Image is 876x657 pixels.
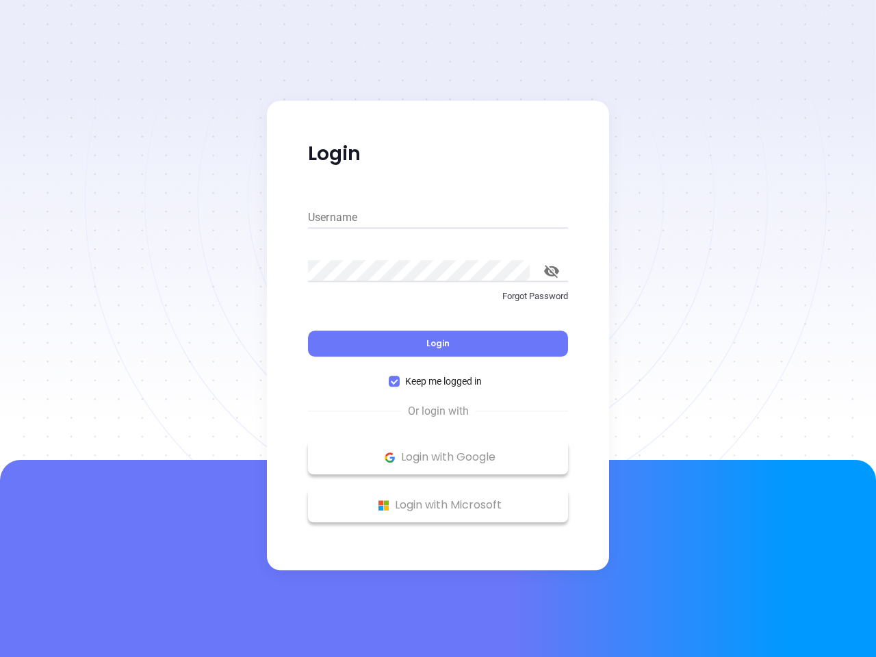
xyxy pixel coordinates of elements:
img: Microsoft Logo [375,497,392,514]
p: Login [308,142,568,166]
button: Microsoft Logo Login with Microsoft [308,488,568,522]
p: Login with Google [315,447,561,467]
p: Forgot Password [308,289,568,303]
span: Keep me logged in [400,374,487,389]
button: Login [308,331,568,357]
button: toggle password visibility [535,255,568,287]
p: Login with Microsoft [315,495,561,515]
a: Forgot Password [308,289,568,314]
span: Or login with [401,403,476,420]
button: Google Logo Login with Google [308,440,568,474]
img: Google Logo [381,449,398,466]
span: Login [426,337,450,349]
